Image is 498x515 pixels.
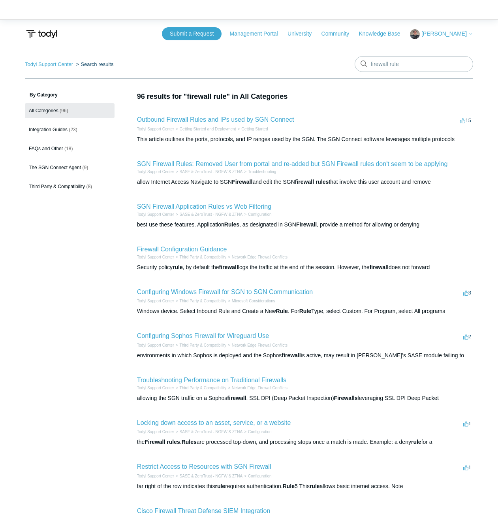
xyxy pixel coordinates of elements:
a: Todyl Support Center [137,170,174,174]
em: firewall rules [295,179,329,185]
span: (23) [69,127,77,132]
a: Third Party & Compatibility (8) [25,179,115,194]
a: Integration Guides (23) [25,122,115,137]
div: environments in which Sophos is deployed and the Sophos is active, may result in [PERSON_NAME]'s ... [137,351,473,360]
li: Network Edge Firewall Conflicts [226,342,288,348]
li: Configuration [242,473,271,479]
em: Rule [276,308,288,314]
li: Todyl Support Center [137,385,174,391]
li: SASE & ZeroTrust - NGFW & ZTNA [174,169,243,175]
em: rule [310,483,320,489]
li: Search results [75,61,114,67]
a: Todyl Support Center [137,474,174,478]
span: Third Party & Compatibility [29,184,85,189]
a: Configuration [248,212,271,217]
a: SASE & ZeroTrust - NGFW & ZTNA [180,430,243,434]
div: best use these features. Application , as designated in SGN , provide a method for allowing or de... [137,221,473,229]
a: Microsoft Considerations [232,299,275,303]
div: allowing the SGN traffic on a Sophos . SSL DPI (Deep Packet Inspection) leveraging SSL DPI Deep P... [137,394,473,402]
li: Getting Started and Deployment [174,126,236,132]
li: SASE & ZeroTrust - NGFW & ZTNA [174,473,243,479]
em: Rule [299,308,311,314]
a: SGN Firewall Rules: Removed User from portal and re-added but SGN Firewall rules don't seem to be... [137,160,448,167]
li: Microsoft Considerations [226,298,275,304]
li: Network Edge Firewall Conflicts [226,385,288,391]
h3: By Category [25,91,115,98]
a: Getting Started [241,127,268,131]
a: Cisco Firewall Threat Defense SIEM Integration [137,507,271,514]
li: Configuration [242,211,271,217]
a: Third Party & Compatibility [180,299,226,303]
a: Todyl Support Center [137,343,174,347]
em: rule [215,483,225,489]
li: Third Party & Compatibility [174,385,226,391]
a: Getting Started and Deployment [180,127,236,131]
em: firewall [282,352,301,358]
div: Security policy , by default the logs the traffic at the end of the session. However, the does no... [137,263,473,272]
div: allow Internet Access Navigate to SGN and edit the SGN that involve this user account and remove [137,178,473,186]
a: Todyl Support Center [137,386,174,390]
span: (9) [82,165,88,170]
li: Todyl Support Center [25,61,75,67]
li: Configuration [242,429,271,435]
input: Search [355,56,473,72]
li: Todyl Support Center [137,342,174,348]
span: 1 [463,421,471,426]
a: Configuration [248,474,271,478]
li: Network Edge Firewall Conflicts [226,254,288,260]
a: SGN Firewall Application Rules vs Web Filtering [137,203,271,210]
em: firewall [219,264,238,270]
a: SASE & ZeroTrust - NGFW & ZTNA [180,474,243,478]
a: Todyl Support Center [137,127,174,131]
a: FAQs and Other (18) [25,141,115,156]
li: Third Party & Compatibility [174,254,226,260]
a: Third Party & Compatibility [180,343,226,347]
button: [PERSON_NAME] [410,29,473,39]
li: Todyl Support Center [137,211,174,217]
em: rule [411,439,421,445]
li: Third Party & Compatibility [174,298,226,304]
em: rule [173,264,183,270]
a: Todyl Support Center [137,255,174,259]
li: Getting Started [236,126,268,132]
li: SASE & ZeroTrust - NGFW & ZTNA [174,211,243,217]
a: Troubleshooting Performance on Traditional Firewalls [137,377,286,383]
a: Todyl Support Center [25,61,73,67]
a: Outbound Firewall Rules and IPs used by SGN Connect [137,116,294,123]
li: SASE & ZeroTrust - NGFW & ZTNA [174,429,243,435]
a: SASE & ZeroTrust - NGFW & ZTNA [180,212,243,217]
span: The SGN Connect Agent [29,165,81,170]
a: Todyl Support Center [137,212,174,217]
a: Configuring Sophos Firewall for Wireguard Use [137,332,269,339]
div: Windows device. Select Inbound Rule and Create a New . For Type, select Custom. For Program, sele... [137,307,473,315]
em: firewall [370,264,389,270]
em: firewall [227,395,246,401]
span: [PERSON_NAME] [421,30,467,37]
img: Todyl Support Center Help Center home page [25,27,58,42]
a: Third Party & Compatibility [180,255,226,259]
a: SASE & ZeroTrust - NGFW & ZTNA [180,170,243,174]
li: Todyl Support Center [137,298,174,304]
a: All Categories (96) [25,103,115,118]
em: Firewall [232,179,252,185]
span: (8) [86,184,92,189]
em: Rules [224,221,239,228]
a: Submit a Request [162,27,222,40]
a: Configuration [248,430,271,434]
em: Firewalls [334,395,358,401]
em: Rule [283,483,295,489]
li: Todyl Support Center [137,473,174,479]
span: (18) [64,146,73,151]
div: far right of the row indicates this requires authentication. 5 This allows basic internet access.... [137,482,473,490]
a: University [288,30,319,38]
a: Configuring Windows Firewall for SGN to SGN Communication [137,289,313,295]
a: Network Edge Firewall Conflicts [232,343,288,347]
a: Third Party & Compatibility [180,386,226,390]
a: The SGN Connect Agent (9) [25,160,115,175]
a: Network Edge Firewall Conflicts [232,386,288,390]
a: Todyl Support Center [137,430,174,434]
em: Rules [182,439,197,445]
div: This article outlines the ports, protocols, and IP ranges used by the SGN. The SGN Connect softwa... [137,135,473,143]
span: FAQs and Other [29,146,63,151]
a: Knowledge Base [359,30,408,38]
